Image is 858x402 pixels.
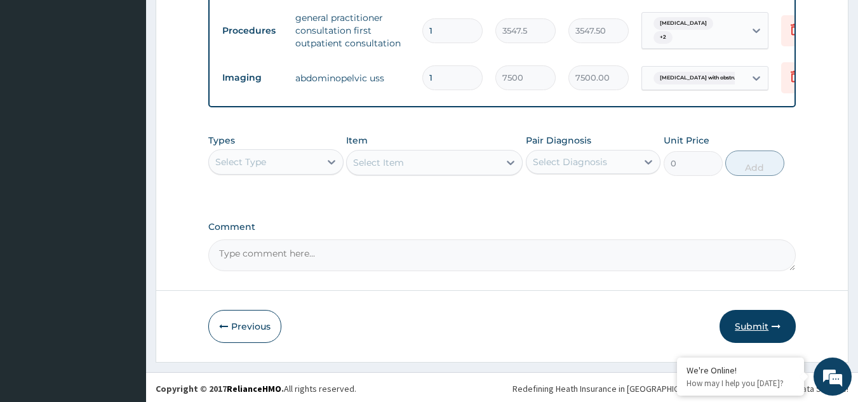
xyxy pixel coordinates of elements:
[216,19,289,43] td: Procedures
[208,6,239,37] div: Minimize live chat window
[156,383,284,394] strong: Copyright © 2017 .
[215,156,266,168] div: Select Type
[289,65,416,91] td: abdominopelvic uss
[74,120,175,248] span: We're online!
[513,382,848,395] div: Redefining Heath Insurance in [GEOGRAPHIC_DATA] using Telemedicine and Data Science!
[725,151,784,176] button: Add
[216,66,289,90] td: Imaging
[654,17,713,30] span: [MEDICAL_DATA]
[654,72,756,84] span: [MEDICAL_DATA] with obstructio...
[208,310,281,343] button: Previous
[654,31,673,44] span: + 2
[687,365,794,376] div: We're Online!
[23,64,51,95] img: d_794563401_company_1708531726252_794563401
[346,134,368,147] label: Item
[208,135,235,146] label: Types
[289,5,416,56] td: general practitioner consultation first outpatient consultation
[687,378,794,389] p: How may I help you today?
[526,134,591,147] label: Pair Diagnosis
[227,383,281,394] a: RelianceHMO
[664,134,709,147] label: Unit Price
[720,310,796,343] button: Submit
[533,156,607,168] div: Select Diagnosis
[66,71,213,88] div: Chat with us now
[6,267,242,312] textarea: Type your message and hit 'Enter'
[208,222,796,232] label: Comment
